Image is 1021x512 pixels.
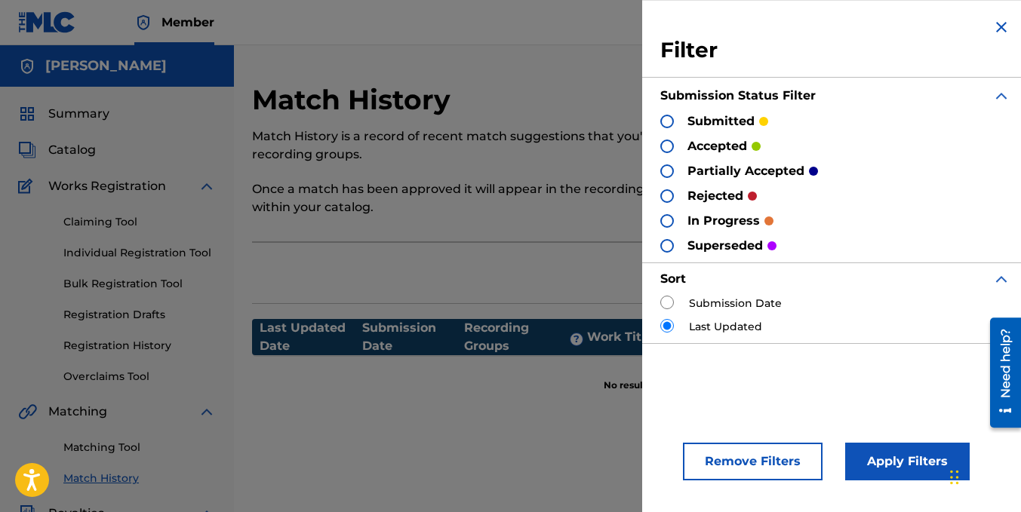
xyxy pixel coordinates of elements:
[687,212,760,230] p: in progress
[587,328,714,346] div: Work Title
[63,276,216,292] a: Bulk Registration Tool
[252,180,830,216] p: Once a match has been approved it will appear in the recording details section of the work within...
[18,105,109,123] a: SummarySummary
[683,443,823,480] button: Remove Filters
[689,296,782,311] label: Submission Date
[18,177,38,195] img: Works Registration
[18,141,36,159] img: Catalog
[992,87,1010,105] img: expand
[687,137,747,155] p: accepted
[252,127,830,164] p: Match History is a record of recent match suggestions that you've made for unmatched recording gr...
[63,214,216,230] a: Claiming Tool
[950,455,959,500] div: Drag
[362,319,465,355] div: Submission Date
[48,105,109,123] span: Summary
[260,319,362,355] div: Last Updated Date
[134,14,152,32] img: Top Rightsholder
[161,14,214,31] span: Member
[198,177,216,195] img: expand
[660,88,816,103] strong: Submission Status Filter
[63,369,216,385] a: Overclaims Tool
[946,440,1021,512] iframe: Chat Widget
[687,237,763,255] p: superseded
[979,312,1021,434] iframe: Resource Center
[570,333,583,345] span: ?
[660,37,1010,64] h3: Filter
[48,177,166,195] span: Works Registration
[687,187,743,205] p: rejected
[604,360,651,392] p: No results
[48,403,107,421] span: Matching
[252,83,458,117] h2: Match History
[18,11,76,33] img: MLC Logo
[660,271,686,286] strong: Sort
[18,141,96,159] a: CatalogCatalog
[845,443,970,480] button: Apply Filters
[198,403,216,421] img: expand
[689,319,762,335] label: Last Updated
[992,18,1010,36] img: close
[63,307,216,323] a: Registration Drafts
[18,57,36,75] img: Accounts
[18,105,36,123] img: Summary
[63,440,216,455] a: Matching Tool
[464,319,587,355] div: Recording Groups
[63,471,216,486] a: Match History
[992,270,1010,288] img: expand
[687,112,755,130] p: submitted
[63,245,216,261] a: Individual Registration Tool
[687,162,804,180] p: partially accepted
[18,403,37,421] img: Matching
[45,57,167,75] h5: LUKAS ROSSI
[63,338,216,354] a: Registration History
[48,141,96,159] span: Catalog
